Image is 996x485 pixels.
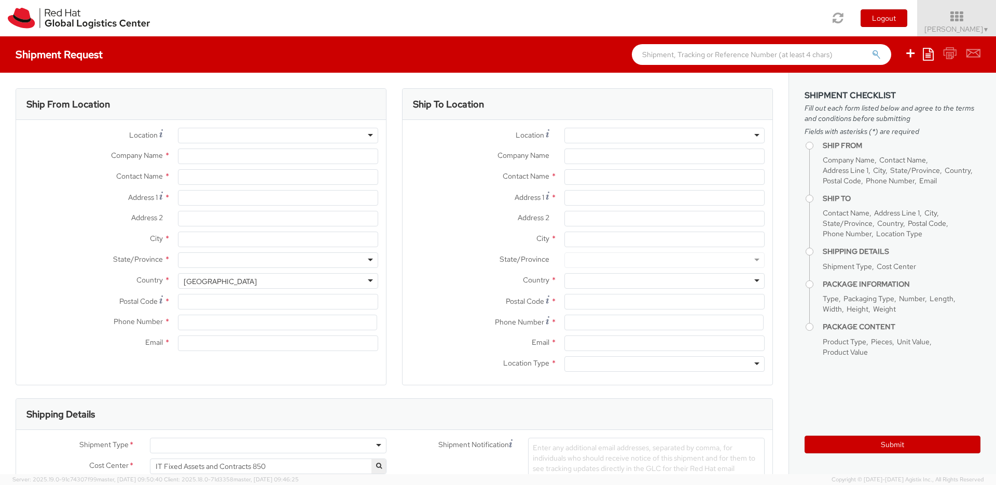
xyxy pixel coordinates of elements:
button: Logout [861,9,907,27]
span: Phone Number [866,176,915,185]
span: Phone Number [114,317,163,326]
span: Postal Code [908,219,946,228]
span: Company Name [111,151,163,160]
span: Address Line 1 [823,166,868,175]
span: Location [516,130,544,140]
span: State/Province [113,254,163,264]
span: City [924,208,937,218]
span: Type [823,294,839,303]
span: Address 1 [128,193,158,202]
span: Country [945,166,971,175]
h4: Package Information [823,280,980,288]
span: Packaging Type [843,294,894,303]
span: [PERSON_NAME] [924,24,989,34]
span: Length [930,294,953,303]
h3: Ship To Location [413,99,484,110]
button: Submit [805,436,980,453]
span: Contact Name [879,155,926,165]
h3: Shipment Checklist [805,91,980,100]
span: Product Value [823,347,868,357]
span: Country [523,275,549,285]
div: [GEOGRAPHIC_DATA] [184,276,257,287]
span: City [150,234,163,243]
span: Fields with asterisks (*) are required [805,126,980,137]
span: Weight [873,304,896,314]
span: Location Type [503,358,549,368]
span: Address 2 [131,213,163,222]
h3: Ship From Location [26,99,110,110]
span: Company Name [497,151,549,160]
span: Contact Name [116,171,163,181]
span: State/Province [500,254,549,264]
span: Server: 2025.19.0-91c74307f99 [12,476,162,483]
h4: Ship From [823,142,980,150]
span: Client: 2025.18.0-71d3358 [164,476,299,483]
span: City [873,166,886,175]
span: Shipment Type [823,262,872,271]
span: Height [847,304,868,314]
span: Email [919,176,937,185]
h3: Shipping Details [26,409,95,420]
span: Company Name [823,155,875,165]
span: Postal Code [506,297,544,306]
img: rh-logistics-00dfa346123c4ec078e1.svg [8,8,150,29]
span: Postal Code [119,297,158,306]
span: State/Province [890,166,940,175]
span: City [536,234,549,243]
span: Product Type [823,337,866,346]
h4: Ship To [823,195,980,203]
span: Enter any additional email addresses, separated by comma, for individuals who should receive noti... [533,443,755,483]
h4: Shipping Details [823,248,980,255]
span: Phone Number [495,317,544,327]
input: Shipment, Tracking or Reference Number (at least 4 chars) [632,44,891,65]
span: Email [145,338,163,347]
h4: Package Content [823,323,980,331]
span: Unit Value [897,337,930,346]
span: Width [823,304,842,314]
span: Shipment Notification [438,439,509,450]
span: Country [136,275,163,285]
span: Country [877,219,903,228]
span: Fill out each form listed below and agree to the terms and conditions before submitting [805,103,980,124]
span: Contact Name [503,171,549,181]
span: IT Fixed Assets and Contracts 850 [156,462,381,471]
span: Address Line 1 [874,208,920,218]
span: Copyright © [DATE]-[DATE] Agistix Inc., All Rights Reserved [832,476,984,484]
span: Email [532,338,549,347]
span: Location Type [876,229,922,238]
span: Number [899,294,925,303]
span: Address 2 [518,213,549,222]
span: master, [DATE] 09:50:40 [97,476,162,483]
span: IT Fixed Assets and Contracts 850 [150,459,386,474]
span: Postal Code [823,176,861,185]
span: Shipment Type [79,439,129,451]
span: ▼ [983,25,989,34]
h4: Shipment Request [16,49,103,60]
span: Cost Center [89,460,129,472]
span: Phone Number [823,229,872,238]
span: Cost Center [877,262,916,271]
span: Location [129,130,158,140]
span: master, [DATE] 09:46:25 [233,476,299,483]
span: Contact Name [823,208,869,218]
span: State/Province [823,219,873,228]
span: Address 1 [515,193,544,202]
span: Pieces [871,337,892,346]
